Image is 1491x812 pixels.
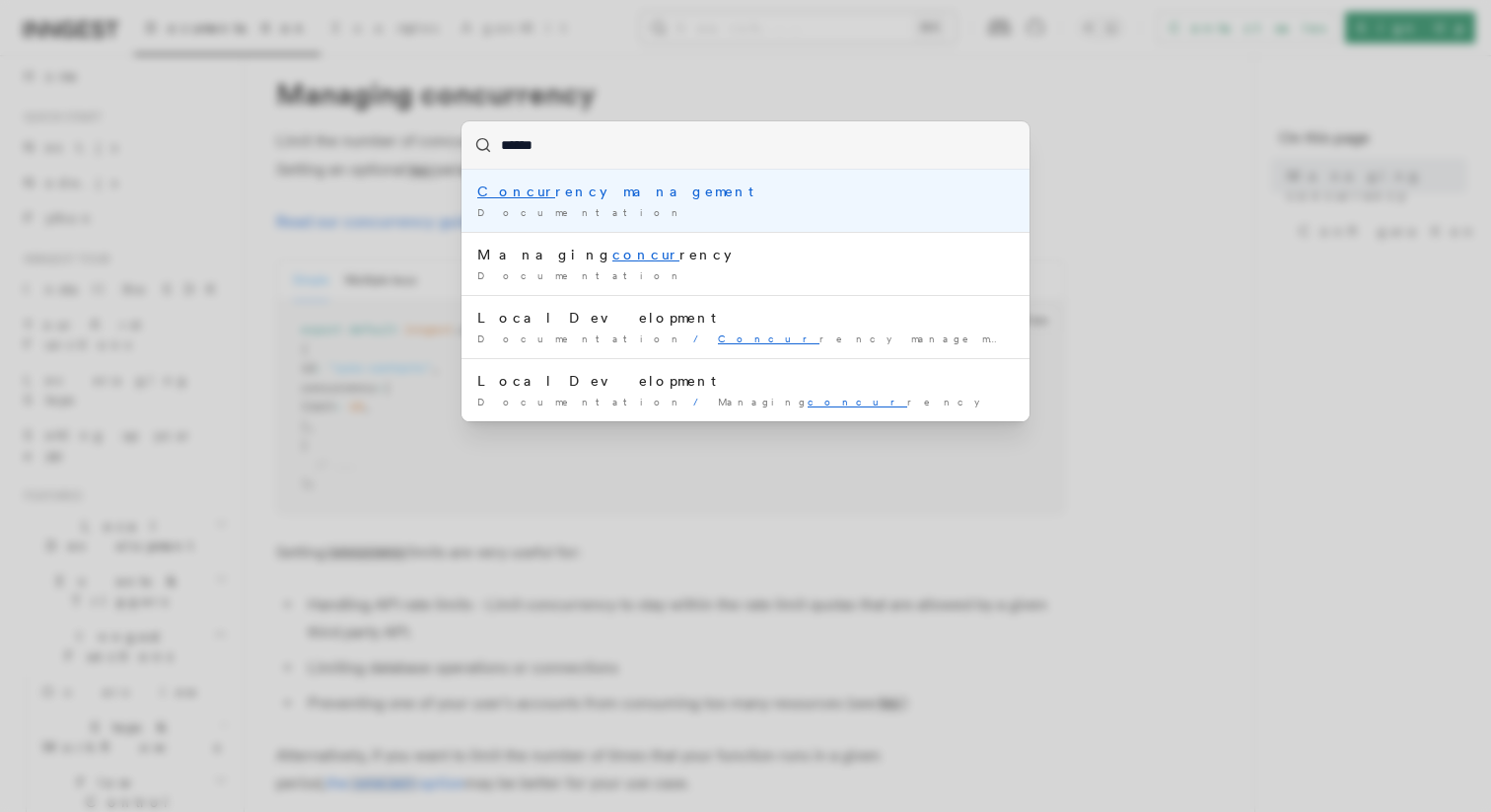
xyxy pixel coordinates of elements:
[477,371,1014,391] div: Local Development
[477,206,685,218] span: Documentation
[477,332,685,344] span: Documentation
[718,396,982,407] span: Managing rency
[808,396,907,407] mark: concur
[693,332,710,344] span: /
[718,332,1039,344] span: rency management
[477,245,1014,264] div: Managing rency
[477,269,685,281] span: Documentation
[477,182,1014,201] div: rency management
[477,396,685,407] span: Documentation
[477,308,1014,328] div: Local Development
[612,247,679,262] mark: concur
[718,332,819,344] mark: Concur
[693,396,710,407] span: /
[477,184,555,199] mark: Concur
